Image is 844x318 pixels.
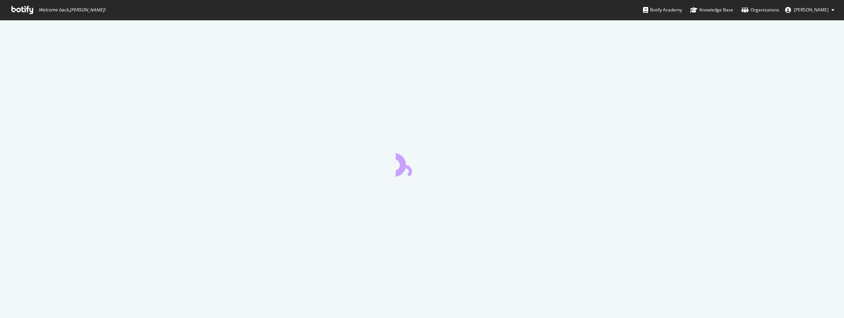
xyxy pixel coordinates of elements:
[396,150,449,177] div: animation
[690,6,733,14] div: Knowledge Base
[779,4,840,16] button: [PERSON_NAME]
[794,7,829,13] span: Blake Geist
[741,6,779,14] div: Organizations
[643,6,682,14] div: Botify Academy
[39,7,105,13] span: Welcome back, [PERSON_NAME] !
